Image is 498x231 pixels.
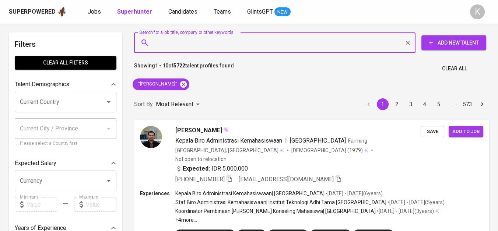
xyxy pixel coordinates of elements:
[134,100,153,109] p: Sort By
[21,58,111,67] span: Clear All filters
[15,159,56,168] p: Expected Salary
[362,98,489,110] nav: pagination navigation
[447,101,459,108] div: …
[285,136,287,145] span: |
[104,97,114,107] button: Open
[175,164,248,173] div: IDR 5.000.000
[433,98,445,110] button: Go to page 5
[9,6,67,17] a: Superpoweredapp logo
[175,216,445,224] p: +4 more ...
[88,7,102,17] a: Jobs
[377,98,389,110] button: page 1
[155,63,168,69] b: 1 - 10
[134,62,234,76] p: Showing of talent profiles found
[133,81,182,88] span: "[PERSON_NAME]"
[214,8,231,15] span: Teams
[449,126,483,137] button: Add to job
[239,176,334,183] span: [EMAIL_ADDRESS][DOMAIN_NAME]
[376,207,434,215] p: • [DATE] - [DATE] ( 3 years )
[20,140,111,147] p: Please select a Country first
[403,38,413,48] button: Clear
[15,80,69,89] p: Talent Demographics
[421,35,486,50] button: Add New Talent
[405,98,417,110] button: Go to page 3
[104,176,114,186] button: Open
[274,8,291,16] span: NEW
[175,126,222,135] span: [PERSON_NAME]
[421,126,444,137] button: Save
[348,138,367,144] span: Farming
[291,147,347,154] span: [DEMOGRAPHIC_DATA]
[223,127,229,133] img: magic_wand.svg
[175,199,386,206] p: Staf Biro Administrasi Kemahasiswaan | Institut Teknologi Adhi Tama [GEOGRAPHIC_DATA]
[15,56,116,70] button: Clear All filters
[140,190,175,197] p: Experiences
[175,137,282,144] span: Kepala Biro Administrasi Kemahasiswaan
[15,156,116,171] div: Expected Salary
[391,98,403,110] button: Go to page 2
[27,197,57,212] input: Value
[214,7,232,17] a: Teams
[15,38,116,50] h6: Filters
[439,62,470,76] button: Clear All
[168,8,197,15] span: Candidates
[175,207,376,215] p: Koordinator Pembinaan [PERSON_NAME] Konseling Mahasiswa | [GEOGRAPHIC_DATA]
[133,78,189,90] div: "[PERSON_NAME]"
[452,127,480,136] span: Add to job
[156,100,193,109] p: Most Relevant
[117,8,152,15] b: Superhunter
[290,137,346,144] span: [GEOGRAPHIC_DATA]
[291,147,368,154] div: (1979)
[168,7,199,17] a: Candidates
[461,98,474,110] button: Go to page 573
[442,64,467,73] span: Clear All
[427,38,480,48] span: Add New Talent
[15,77,116,92] div: Talent Demographics
[86,197,116,212] input: Value
[470,4,485,19] div: K
[175,176,225,183] span: [PHONE_NUMBER]
[175,155,227,163] p: Not open to relocation
[117,7,154,17] a: Superhunter
[247,7,291,17] a: GlintsGPT NEW
[419,98,431,110] button: Go to page 4
[9,8,56,16] div: Superpowered
[325,190,383,197] p: • [DATE] - [DATE] ( 6 years )
[247,8,273,15] span: GlintsGPT
[57,6,67,17] img: app logo
[183,164,210,173] b: Expected:
[175,147,284,154] div: [GEOGRAPHIC_DATA], [GEOGRAPHIC_DATA]
[476,98,488,110] button: Go to next page
[386,199,445,206] p: • [DATE] - [DATE] ( 5 years )
[173,63,185,69] b: 5722
[88,8,101,15] span: Jobs
[175,190,325,197] p: Kepala Biro Administrasi Kemahasiswaan | [GEOGRAPHIC_DATA]
[424,127,441,136] span: Save
[156,98,202,111] div: Most Relevant
[140,126,162,148] img: ed0aee1ef387947b03df52819ac0a78f.jpg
